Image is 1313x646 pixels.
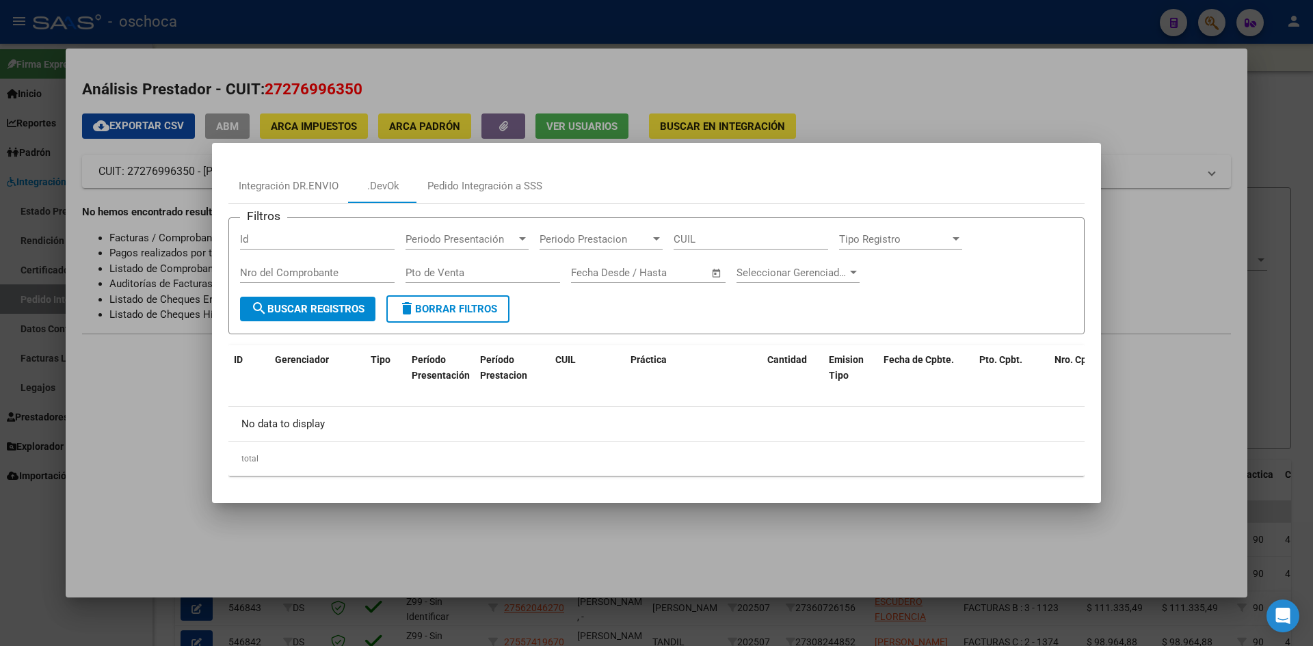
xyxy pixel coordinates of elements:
[540,233,650,245] span: Periodo Prestacion
[239,178,339,194] div: Integración DR.ENVIO
[823,345,878,390] datatable-header-cell: Emision Tipo
[251,303,364,315] span: Buscar Registros
[269,345,365,390] datatable-header-cell: Gerenciador
[979,354,1022,365] span: Pto. Cpbt.
[406,345,475,390] datatable-header-cell: Período Presentación
[974,345,1049,390] datatable-header-cell: Pto. Cpbt.
[550,345,625,390] datatable-header-cell: CUIL
[1055,354,1098,365] span: Nro. Cpbt.
[399,303,497,315] span: Borrar Filtros
[386,295,509,323] button: Borrar Filtros
[427,178,542,194] div: Pedido Integración a SSS
[228,407,1085,441] div: No data to display
[829,354,864,381] span: Emision Tipo
[228,345,269,390] datatable-header-cell: ID
[878,345,974,390] datatable-header-cell: Fecha de Cpbte.
[625,345,762,390] datatable-header-cell: Práctica
[767,354,807,365] span: Cantidad
[412,354,470,381] span: Período Presentación
[240,297,375,321] button: Buscar Registros
[555,354,576,365] span: CUIL
[228,442,1085,476] div: total
[571,267,626,279] input: Fecha inicio
[709,265,725,281] button: Open calendar
[737,267,847,279] span: Seleccionar Gerenciador
[839,233,950,245] span: Tipo Registro
[240,207,287,225] h3: Filtros
[639,267,705,279] input: Fecha fin
[371,354,390,365] span: Tipo
[762,345,823,390] datatable-header-cell: Cantidad
[884,354,954,365] span: Fecha de Cpbte.
[251,300,267,317] mat-icon: search
[275,354,329,365] span: Gerenciador
[234,354,243,365] span: ID
[480,354,527,381] span: Período Prestacion
[365,345,406,390] datatable-header-cell: Tipo
[1049,345,1124,390] datatable-header-cell: Nro. Cpbt.
[406,233,516,245] span: Periodo Presentación
[399,300,415,317] mat-icon: delete
[367,178,399,194] div: .DevOk
[475,345,550,390] datatable-header-cell: Período Prestacion
[1266,600,1299,632] div: Open Intercom Messenger
[631,354,667,365] span: Práctica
